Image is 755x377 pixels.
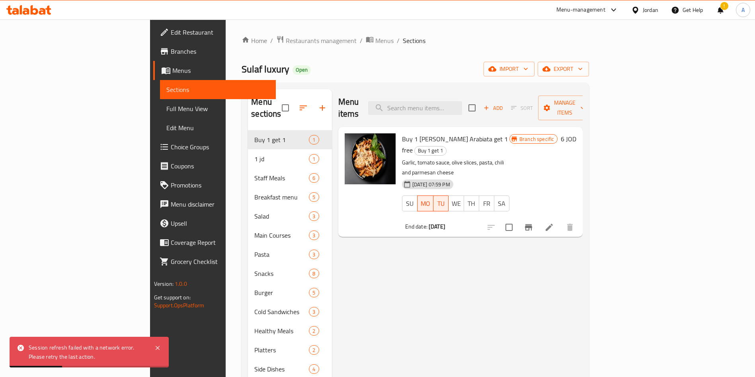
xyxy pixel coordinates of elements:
div: Open [293,65,311,75]
a: Sections [160,80,276,99]
a: Restaurants management [276,35,357,46]
span: import [490,64,528,74]
span: Healthy Meals [254,326,309,336]
div: items [309,269,319,278]
span: Manage items [544,98,585,118]
span: Select all sections [277,100,294,116]
a: Menu disclaimer [153,195,276,214]
div: items [309,135,319,145]
a: Grocery Checklist [153,252,276,271]
span: Choice Groups [171,142,270,152]
span: Add [482,104,504,113]
div: items [309,345,319,355]
button: Branch-specific-item [519,218,538,237]
div: items [309,173,319,183]
span: Grocery Checklist [171,257,270,266]
div: items [309,364,319,374]
span: Buy 1 get 1 [254,135,309,145]
span: Buy 1 [PERSON_NAME] Arabiata get 1 free [402,133,508,156]
div: items [309,154,319,164]
a: Promotions [153,176,276,195]
p: Garlic, tomato sauce, olive slices, pasta, chili and parmesan cheese [402,158,510,178]
div: Jordan [643,6,658,14]
span: Snacks [254,269,309,278]
span: SA [497,198,506,209]
div: Menu-management [556,5,605,15]
span: Restaurants management [286,36,357,45]
a: Choice Groups [153,137,276,156]
button: FR [479,195,494,211]
div: Breakfast menu [254,192,309,202]
span: 1 [309,155,318,163]
div: Cold Sandwiches [254,307,309,316]
span: Branches [171,47,270,56]
span: Select section first [506,102,538,114]
span: Main Courses [254,230,309,240]
span: Sort sections [294,98,313,117]
span: Burger [254,288,309,297]
span: 1 jd [254,154,309,164]
button: SU [402,195,417,211]
div: Burger5 [248,283,332,302]
input: search [368,101,462,115]
span: Salad [254,211,309,221]
button: Add section [313,98,332,117]
span: Branch specific [516,135,557,143]
span: 3 [309,308,318,316]
span: Coupons [171,161,270,171]
span: 8 [309,270,318,277]
div: Salad3 [248,207,332,226]
div: Staff Meals6 [248,168,332,188]
span: Side Dishes [254,364,309,374]
span: Menus [375,36,394,45]
span: 4 [309,365,318,373]
span: Coverage Report [171,238,270,247]
h2: Menu items [338,96,359,120]
span: 6 [309,174,318,182]
span: A [741,6,745,14]
div: Buy 1 get 11 [248,130,332,149]
div: items [309,230,319,240]
a: Full Menu View [160,99,276,118]
span: End date: [405,221,427,232]
a: Menus [366,35,394,46]
div: Breakfast menu5 [248,188,332,207]
button: SA [494,195,509,211]
a: Coverage Report [153,233,276,252]
a: Edit Restaurant [153,23,276,42]
span: 5 [309,193,318,201]
h6: 6 JOD [561,133,576,145]
span: WE [452,198,461,209]
div: items [309,288,319,297]
span: Sections [403,36,425,45]
span: Version: [154,279,174,289]
button: TH [464,195,479,211]
span: 1 [309,136,318,144]
span: MO [421,198,430,209]
span: Select section [464,100,480,116]
li: / [360,36,363,45]
button: import [484,62,535,76]
div: Session refresh failed with a network error. Please retry the last action. [29,343,146,361]
span: export [544,64,583,74]
span: FR [482,198,491,209]
div: Main Courses3 [248,226,332,245]
a: Edit Menu [160,118,276,137]
nav: breadcrumb [242,35,589,46]
li: / [397,36,400,45]
button: TU [433,195,449,211]
button: delete [560,218,579,237]
div: Pasta3 [248,245,332,264]
button: WE [448,195,464,211]
span: Edit Menu [166,123,270,133]
span: Menu disclaimer [171,199,270,209]
span: Staff Meals [254,173,309,183]
img: Buy 1 Pina Arabiata get 1 free [345,133,396,184]
span: 3 [309,213,318,220]
div: items [309,250,319,259]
